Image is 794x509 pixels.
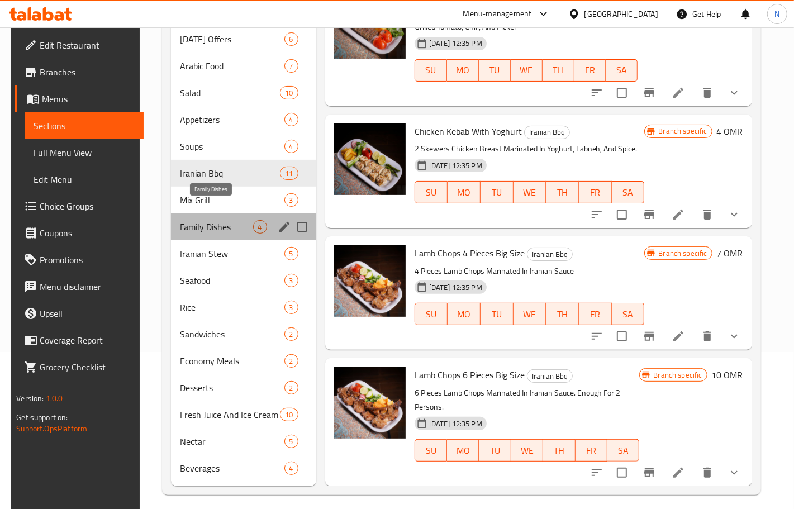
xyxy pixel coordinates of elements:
[15,246,143,273] a: Promotions
[40,280,134,293] span: Menu disclaimer
[576,439,607,462] button: FR
[285,356,298,367] span: 2
[180,247,284,260] span: Iranian Stew
[415,142,645,156] p: 2 Skewers Chicken Breast Marinated In Yoghurt, Labneh, And Spice.
[180,140,284,153] span: Soups
[15,193,143,220] a: Choice Groups
[547,62,570,78] span: TH
[774,8,779,20] span: N
[447,439,479,462] button: MO
[171,294,316,321] div: Rice3
[583,201,610,228] button: sort-choices
[672,330,685,343] a: Edit menu item
[610,325,634,348] span: Select to update
[180,435,284,448] span: Nectar
[579,181,612,203] button: FR
[284,247,298,260] div: items
[672,466,685,479] a: Edit menu item
[180,113,284,126] span: Appetizers
[280,86,298,99] div: items
[180,301,284,314] div: Rice
[180,193,284,207] span: Mix Grill
[15,220,143,246] a: Coupons
[171,455,316,482] div: Beverages4
[479,59,511,82] button: TU
[276,218,293,235] button: edit
[583,184,607,201] span: FR
[654,126,711,136] span: Branch specific
[728,330,741,343] svg: Show Choices
[171,26,316,53] div: [DATE] Offers6
[610,461,634,484] span: Select to update
[180,327,284,341] span: Sandwiches
[15,85,143,112] a: Menus
[171,133,316,160] div: Soups4
[171,267,316,294] div: Seafood3
[610,81,634,104] span: Select to update
[584,8,658,20] div: [GEOGRAPHIC_DATA]
[40,253,134,267] span: Promotions
[415,386,640,414] p: 6 Pieces Lamb Chops Marinated In Iranian Sauce. Enough For 2 Persons.
[420,443,443,459] span: SU
[606,59,638,82] button: SA
[285,195,298,206] span: 3
[616,306,640,322] span: SA
[511,59,543,82] button: WE
[546,303,579,325] button: TH
[280,167,298,180] div: items
[40,226,134,240] span: Coupons
[636,323,663,350] button: Branch-specific-item
[171,348,316,374] div: Economy Meals2
[525,126,569,139] span: Iranian Bbq
[515,62,538,78] span: WE
[728,86,741,99] svg: Show Choices
[583,306,607,322] span: FR
[34,146,134,159] span: Full Menu View
[717,245,743,261] h6: 7 OMR
[479,439,511,462] button: TU
[285,463,298,474] span: 4
[284,32,298,46] div: items
[40,199,134,213] span: Choice Groups
[518,184,542,201] span: WE
[527,248,572,261] span: Iranian Bbq
[46,391,63,406] span: 1.0.0
[527,370,572,383] span: Iranian Bbq
[171,240,316,267] div: Iranian Stew5
[612,303,645,325] button: SA
[180,59,284,73] span: Arabic Food
[672,208,685,221] a: Edit menu item
[15,273,143,300] a: Menu disclaimer
[636,79,663,106] button: Branch-specific-item
[511,439,543,462] button: WE
[16,391,44,406] span: Version:
[415,367,525,383] span: Lamb Chops 6 Pieces Big Size
[40,307,134,320] span: Upsell
[180,354,284,368] span: Economy Meals
[284,140,298,153] div: items
[180,167,280,180] div: Iranian Bbq
[15,327,143,354] a: Coverage Report
[514,181,546,203] button: WE
[694,459,721,486] button: delete
[171,21,316,486] nav: Menu sections
[284,327,298,341] div: items
[285,61,298,72] span: 7
[180,274,284,287] span: Seafood
[425,282,487,293] span: [DATE] 12:35 PM
[40,65,134,79] span: Branches
[481,303,514,325] button: TU
[721,459,748,486] button: show more
[694,201,721,228] button: delete
[25,112,143,139] a: Sections
[415,123,522,140] span: Chicken Kebab With Yoghurt
[171,53,316,79] div: Arabic Food7
[180,220,253,234] span: Family Dishes
[574,59,606,82] button: FR
[15,300,143,327] a: Upsell
[180,381,284,394] div: Desserts
[285,436,298,447] span: 5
